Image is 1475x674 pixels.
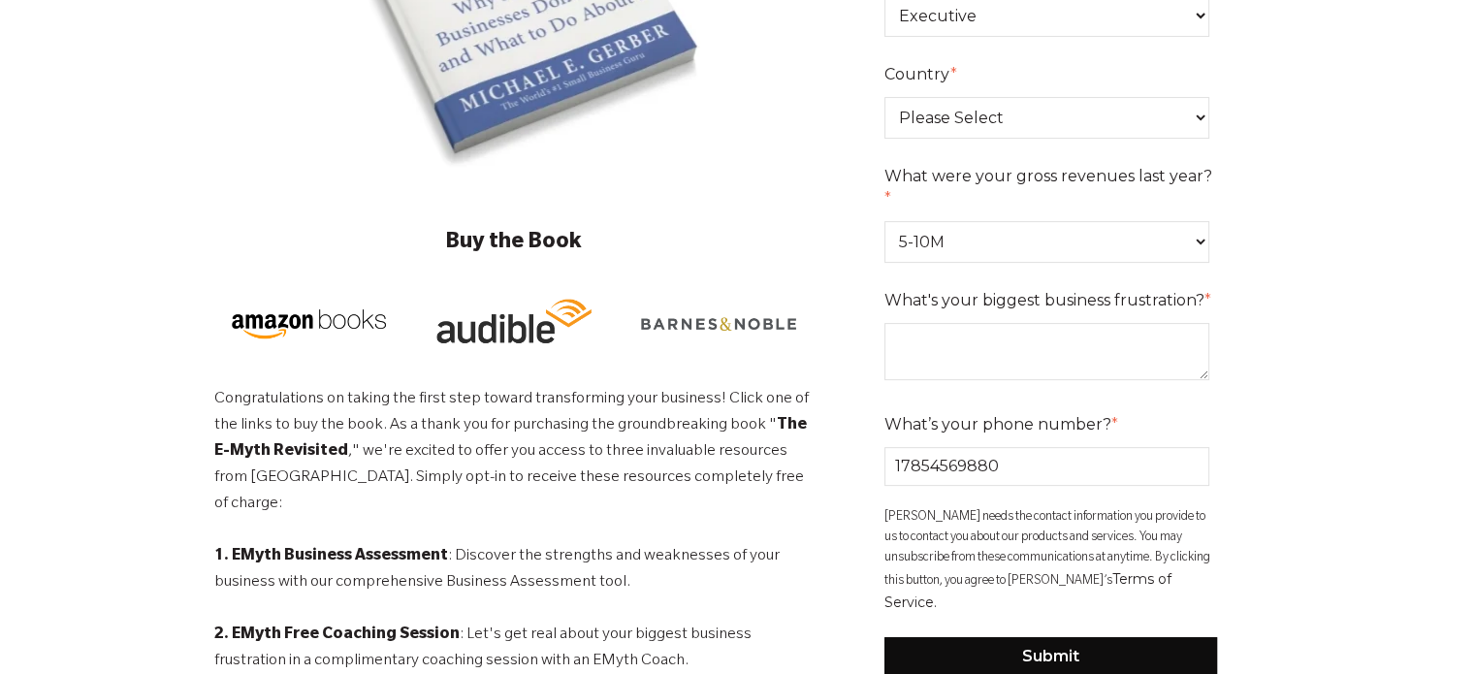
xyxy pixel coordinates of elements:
[214,281,404,367] img: Amazon-Books-v2
[884,167,1212,185] span: What were your gross revenues last year?
[884,65,950,83] span: Country
[624,281,814,367] img: Barnes-&-Noble-v2
[214,229,814,259] h3: Buy the Book
[884,570,1171,611] a: Terms of Service.
[884,508,1218,616] p: [PERSON_NAME] needs the contact information you provide to us to contact you about our products a...
[884,291,1204,309] span: What's your biggest business frustration?
[884,415,1111,433] span: What’s your phone number?
[1378,581,1475,674] iframe: Chat Widget
[419,281,609,367] img: Amazon-Audible-v2
[214,548,448,565] strong: 1. EMyth Business Assessment
[214,626,460,644] strong: 2. EMyth Free Coaching Session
